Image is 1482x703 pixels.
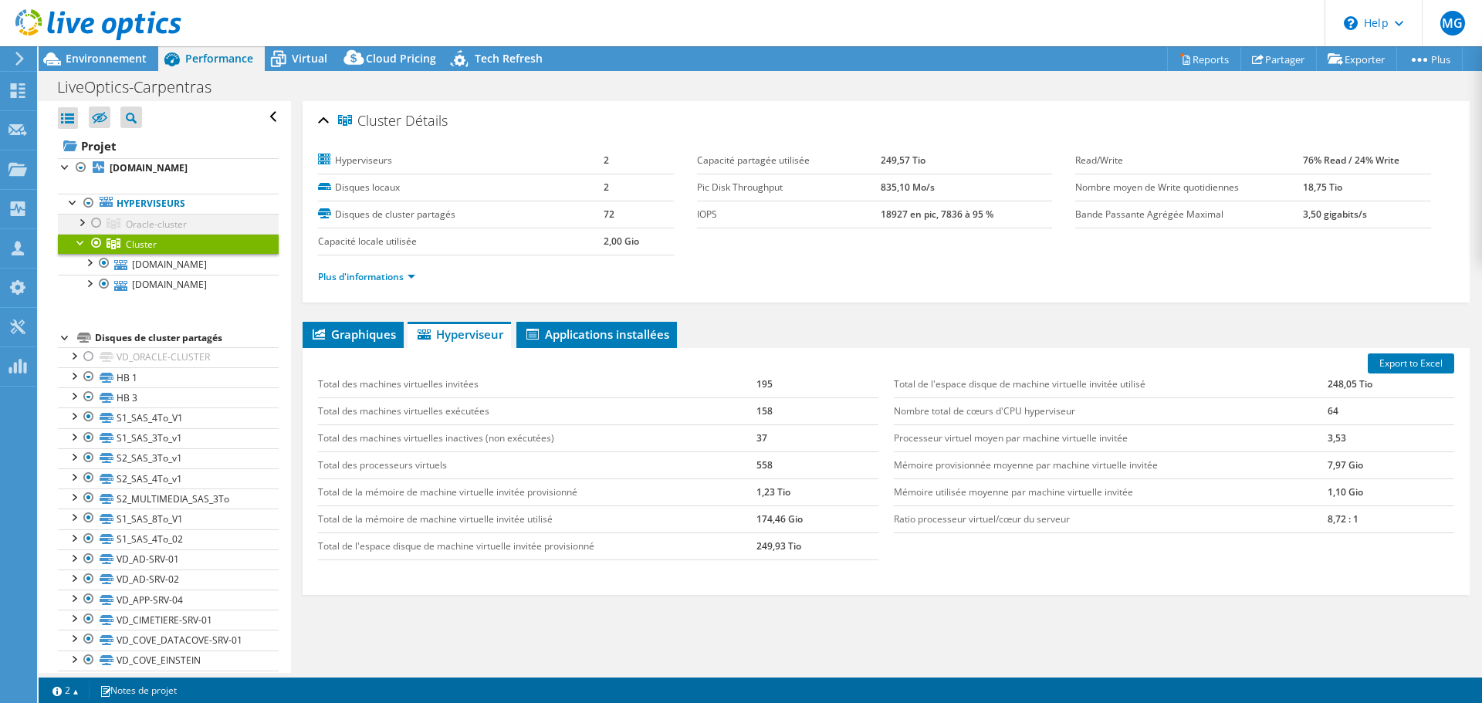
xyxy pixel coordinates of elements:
td: Total de l'espace disque de machine virtuelle invitée utilisé [894,371,1328,398]
div: Disques de cluster partagés [95,329,279,347]
a: Plus [1396,47,1463,71]
b: 18927 en pic, 7836 à 95 % [881,208,993,221]
td: 1,10 Gio [1328,478,1454,505]
td: 1,23 Tio [756,478,878,505]
a: Notes de projet [89,681,188,700]
b: 2 [604,181,609,194]
label: Disques locaux [318,180,604,195]
td: 3,53 [1328,424,1454,451]
td: Processeur virtuel moyen par machine virtuelle invitée [894,424,1328,451]
a: VD_ORACLE-CLUSTER [58,347,279,367]
a: Plus d'informations [318,270,415,283]
label: Disques de cluster partagés [318,207,604,222]
label: Hyperviseurs [318,153,604,168]
b: 2 [604,154,609,167]
label: IOPS [697,207,881,222]
span: Environnement [66,51,147,66]
td: Total des processeurs virtuels [318,451,756,478]
a: S1_SAS_3To_v1 [58,428,279,448]
td: Total de la mémoire de machine virtuelle invitée utilisé [318,505,756,532]
td: Ratio processeur virtuel/cœur du serveur [894,505,1328,532]
td: 249,93 Tio [756,532,878,559]
td: Mémoire utilisée moyenne par machine virtuelle invitée [894,478,1328,505]
td: Total des machines virtuelles invitées [318,371,756,398]
a: Hyperviseurs [58,194,279,214]
a: Exporter [1316,47,1397,71]
a: S1_SAS_4To_02 [58,529,279,549]
b: [DOMAIN_NAME] [110,161,188,174]
span: Graphiques [310,326,396,342]
td: 37 [756,424,878,451]
span: Oracle-cluster [126,218,187,231]
td: 174,46 Gio [756,505,878,532]
b: 18,75 Tio [1303,181,1342,194]
b: 3,50 gigabits/s [1303,208,1367,221]
h1: LiveOptics-Carpentras [50,79,235,96]
td: 7,97 Gio [1328,451,1454,478]
a: VD_COVE_GABOR [58,671,279,691]
span: Cloud Pricing [366,51,436,66]
a: VD_CIMETIERE-SRV-01 [58,610,279,630]
b: 249,57 Tio [881,154,925,167]
span: Cluster [126,238,157,251]
td: Total des machines virtuelles inactives (non exécutées) [318,424,756,451]
b: 76% Read / 24% Write [1303,154,1399,167]
a: S2_SAS_3To_v1 [58,448,279,468]
a: Projet [58,134,279,158]
a: S2_MULTIMEDIA_SAS_3To [58,488,279,509]
span: Détails [405,111,448,130]
td: 158 [756,397,878,424]
a: HB 1 [58,367,279,387]
label: Capacité partagée utilisée [697,153,881,168]
td: Total de la mémoire de machine virtuelle invitée provisionné [318,478,756,505]
a: S1_SAS_8To_V1 [58,509,279,529]
a: [DOMAIN_NAME] [58,275,279,295]
td: 195 [756,371,878,398]
a: S1_SAS_4To_V1 [58,407,279,428]
td: 558 [756,451,878,478]
span: MG [1440,11,1465,35]
a: VD_APP-SRV-04 [58,590,279,610]
td: Mémoire provisionnée moyenne par machine virtuelle invitée [894,451,1328,478]
td: 64 [1328,397,1454,424]
label: Bande Passante Agrégée Maximal [1075,207,1303,222]
span: Cluster [338,113,401,129]
a: VD_AD-SRV-01 [58,549,279,569]
svg: \n [1344,16,1358,30]
label: Pic Disk Throughput [697,180,881,195]
a: Partager [1240,47,1317,71]
span: Hyperviseur [415,326,503,342]
a: Cluster [58,234,279,254]
b: 835,10 Mo/s [881,181,935,194]
td: 8,72 : 1 [1328,505,1454,532]
a: Export to Excel [1368,353,1454,373]
a: HB 3 [58,387,279,407]
td: Total de l'espace disque de machine virtuelle invitée provisionné [318,532,756,559]
a: VD_COVE_DATACOVE-SRV-01 [58,630,279,650]
a: Oracle-cluster [58,214,279,234]
label: Read/Write [1075,153,1303,168]
a: Reports [1167,47,1241,71]
span: Virtual [292,51,327,66]
a: 2 [42,681,90,700]
a: S2_SAS_4To_v1 [58,468,279,488]
label: Nombre moyen de Write quotidiennes [1075,180,1303,195]
b: 2,00 Gio [604,235,639,248]
span: Tech Refresh [475,51,543,66]
span: Applications installées [524,326,669,342]
a: [DOMAIN_NAME] [58,158,279,178]
td: 248,05 Tio [1328,371,1454,398]
label: Capacité locale utilisée [318,234,604,249]
span: Performance [185,51,253,66]
a: VD_COVE_EINSTEIN [58,651,279,671]
a: [DOMAIN_NAME] [58,254,279,274]
td: Total des machines virtuelles exécutées [318,397,756,424]
td: Nombre total de cœurs d'CPU hyperviseur [894,397,1328,424]
b: 72 [604,208,614,221]
a: VD_AD-SRV-02 [58,569,279,590]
